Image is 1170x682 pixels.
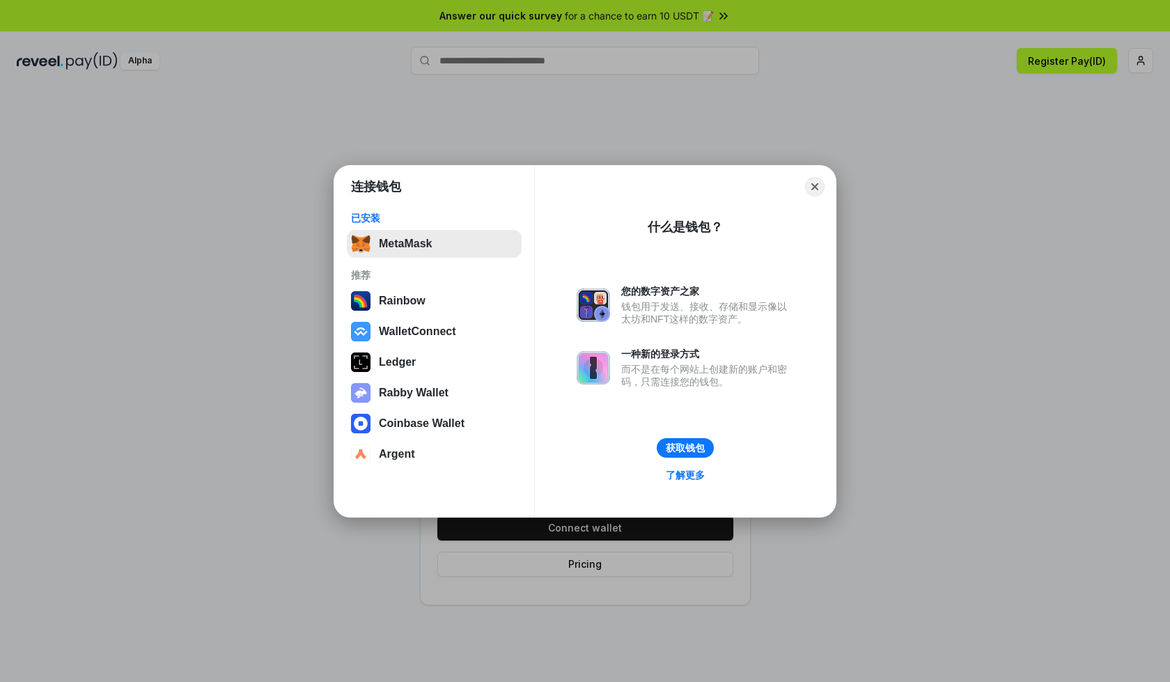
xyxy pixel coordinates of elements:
[347,348,522,376] button: Ledger
[351,269,517,281] div: 推荐
[805,177,825,196] button: Close
[657,466,713,484] a: 了解更多
[379,448,415,460] div: Argent
[351,322,370,341] img: svg+xml,%3Csvg%20width%3D%2228%22%20height%3D%2228%22%20viewBox%3D%220%200%2028%2028%22%20fill%3D...
[577,351,610,385] img: svg+xml,%3Csvg%20xmlns%3D%22http%3A%2F%2Fwww.w3.org%2F2000%2Fsvg%22%20fill%3D%22none%22%20viewBox...
[351,414,370,433] img: svg+xml,%3Csvg%20width%3D%2228%22%20height%3D%2228%22%20viewBox%3D%220%200%2028%2028%22%20fill%3D...
[351,212,517,224] div: 已安装
[351,234,370,254] img: svg+xml,%3Csvg%20fill%3D%22none%22%20height%3D%2233%22%20viewBox%3D%220%200%2035%2033%22%20width%...
[379,387,448,399] div: Rabby Wallet
[351,178,401,195] h1: 连接钱包
[379,295,426,307] div: Rainbow
[648,219,723,235] div: 什么是钱包？
[379,417,465,430] div: Coinbase Wallet
[621,348,794,360] div: 一种新的登录方式
[347,379,522,407] button: Rabby Wallet
[621,285,794,297] div: 您的数字资产之家
[379,238,432,250] div: MetaMask
[379,325,456,338] div: WalletConnect
[347,410,522,437] button: Coinbase Wallet
[347,440,522,468] button: Argent
[347,230,522,258] button: MetaMask
[351,352,370,372] img: svg+xml,%3Csvg%20xmlns%3D%22http%3A%2F%2Fwww.w3.org%2F2000%2Fsvg%22%20width%3D%2228%22%20height%3...
[577,288,610,322] img: svg+xml,%3Csvg%20xmlns%3D%22http%3A%2F%2Fwww.w3.org%2F2000%2Fsvg%22%20fill%3D%22none%22%20viewBox...
[657,438,714,458] button: 获取钱包
[621,363,794,388] div: 而不是在每个网站上创建新的账户和密码，只需连接您的钱包。
[351,383,370,403] img: svg+xml,%3Csvg%20xmlns%3D%22http%3A%2F%2Fwww.w3.org%2F2000%2Fsvg%22%20fill%3D%22none%22%20viewBox...
[379,356,416,369] div: Ledger
[666,469,705,481] div: 了解更多
[351,291,370,311] img: svg+xml,%3Csvg%20width%3D%22120%22%20height%3D%22120%22%20viewBox%3D%220%200%20120%20120%22%20fil...
[347,287,522,315] button: Rainbow
[351,444,370,464] img: svg+xml,%3Csvg%20width%3D%2228%22%20height%3D%2228%22%20viewBox%3D%220%200%2028%2028%22%20fill%3D...
[621,300,794,325] div: 钱包用于发送、接收、存储和显示像以太坊和NFT这样的数字资产。
[347,318,522,346] button: WalletConnect
[666,442,705,454] div: 获取钱包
